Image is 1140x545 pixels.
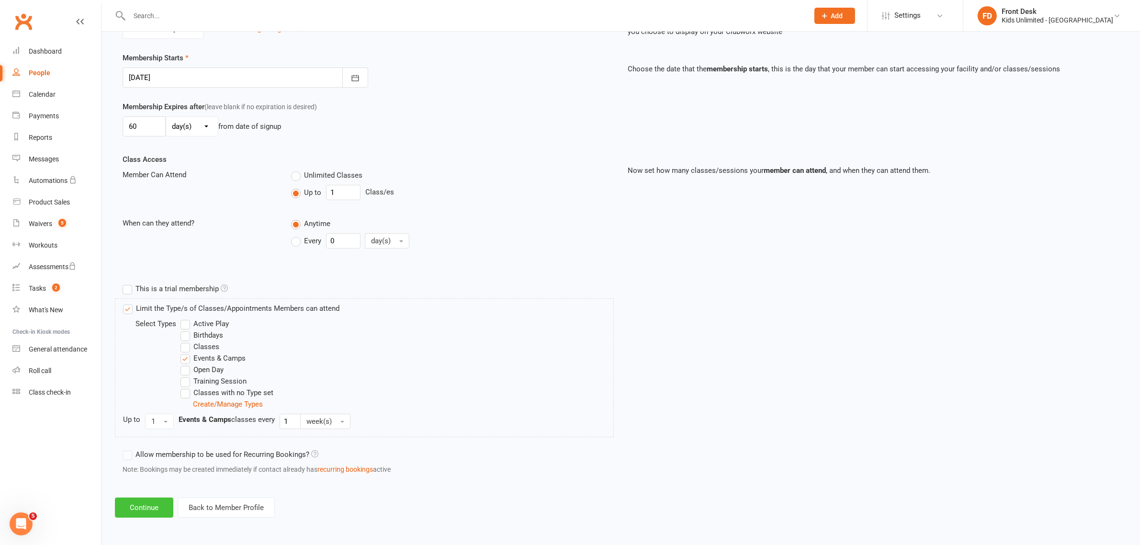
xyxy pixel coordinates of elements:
[12,105,101,127] a: Payments
[814,8,855,24] button: Add
[12,148,101,170] a: Messages
[123,101,317,113] label: Membership Expires after
[628,63,1119,75] p: Choose the date that the , this is the day that your member can start accessing your facility and...
[29,69,50,77] div: People
[193,400,263,409] a: Create/Manage Types
[1002,7,1113,16] div: Front Desk
[181,341,219,352] label: Classes
[181,364,224,375] label: Open Day
[12,192,101,213] a: Product Sales
[365,233,409,249] button: day(s)
[29,155,59,163] div: Messages
[151,417,155,426] span: 1
[178,498,275,518] button: Back to Member Profile
[371,237,391,245] span: day(s)
[126,9,802,23] input: Search...
[1002,16,1113,24] div: Kids Unlimited - [GEOGRAPHIC_DATA]
[123,154,167,165] label: Class Access
[831,12,843,20] span: Add
[10,512,33,535] iframe: Intercom live chat
[181,329,223,341] label: Birthdays
[764,166,826,175] strong: member can attend
[115,498,173,518] button: Continue
[12,127,101,148] a: Reports
[219,25,294,33] a: Add and manage categories
[12,339,101,360] a: General attendance kiosk mode
[29,47,62,55] div: Dashboard
[58,219,66,227] span: 5
[304,170,362,180] span: Unlimited Classes
[29,220,52,227] div: Waivers
[29,91,56,98] div: Calendar
[707,65,768,73] strong: membership starts
[12,235,101,256] a: Workouts
[123,52,189,64] label: Membership Starts
[52,284,60,292] span: 2
[29,306,63,314] div: What's New
[29,512,37,520] span: 5
[291,185,614,200] div: Class/es
[306,417,332,426] span: week(s)
[29,263,76,271] div: Assessments
[978,6,997,25] div: FD
[115,217,284,229] div: When can they attend?
[304,187,321,197] span: Up to
[12,382,101,403] a: Class kiosk mode
[29,198,70,206] div: Product Sales
[29,177,68,184] div: Automations
[12,41,101,62] a: Dashboard
[12,360,101,382] a: Roll call
[181,352,246,364] label: Events & Camps
[11,10,35,34] a: Clubworx
[123,449,318,460] label: Allow membership to be used for Recurring Bookings?
[317,464,373,475] button: recurring bookings
[179,414,275,425] div: classes every
[29,284,46,292] div: Tasks
[628,165,1119,176] p: Now set how many classes/sessions your , and when they can attend them.
[12,256,101,278] a: Assessments
[12,299,101,321] a: What's New
[115,169,284,181] div: Member Can Attend
[123,414,140,425] div: Up to
[135,318,193,329] div: Select Types
[218,121,281,132] div: from date of signup
[123,303,339,314] label: Limit the Type/s of Classes/Appointments Members can attend
[181,375,247,387] label: Training Session
[304,218,330,228] span: Anytime
[204,103,317,111] span: (leave blank if no expiration is desired)
[300,414,350,429] button: week(s)
[29,367,51,375] div: Roll call
[181,318,229,329] label: Active Play
[29,112,59,120] div: Payments
[29,241,57,249] div: Workouts
[12,213,101,235] a: Waivers 5
[123,464,866,475] div: Note: Bookings may be created immediately if contact already has active
[12,170,101,192] a: Automations
[181,387,273,398] label: Classes with no Type set
[12,62,101,84] a: People
[123,283,228,295] label: This is a trial membership
[29,345,87,353] div: General attendance
[29,388,71,396] div: Class check-in
[12,84,101,105] a: Calendar
[145,414,174,429] button: 1
[304,235,321,245] span: Every
[179,415,231,424] strong: Events & Camps
[29,134,52,141] div: Reports
[12,278,101,299] a: Tasks 2
[894,5,921,26] span: Settings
